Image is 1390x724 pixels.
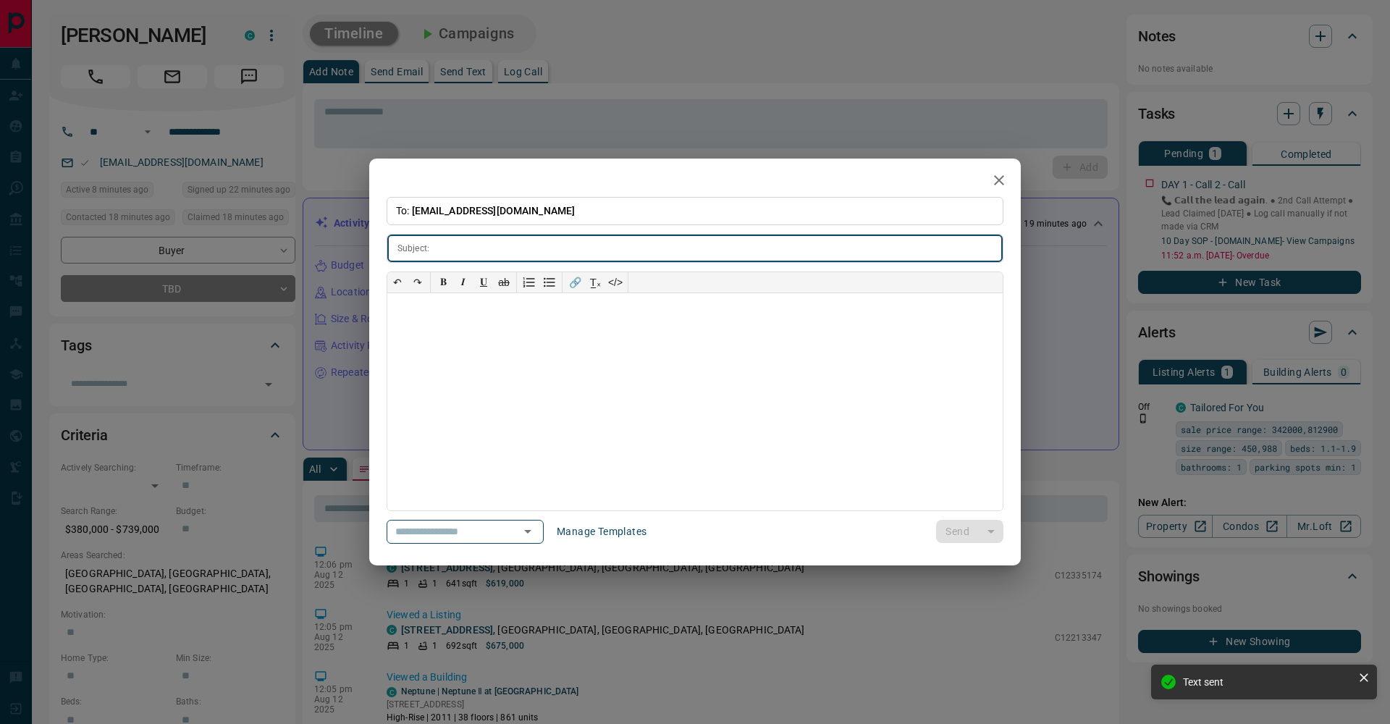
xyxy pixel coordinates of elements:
button: Manage Templates [548,520,655,543]
div: Text sent [1183,676,1352,688]
span: 𝐔 [480,276,487,287]
button: 𝐁 [433,272,453,292]
button: 𝐔 [473,272,494,292]
div: split button [936,520,1003,543]
button: </> [605,272,625,292]
span: [EMAIL_ADDRESS][DOMAIN_NAME] [412,205,576,216]
button: ↷ [408,272,428,292]
p: Subject: [397,242,429,255]
button: Open [518,521,538,542]
button: Bullet list [539,272,560,292]
button: 🔗 [565,272,585,292]
s: ab [498,277,510,288]
button: 𝑰 [453,272,473,292]
p: To: [387,197,1003,225]
button: ↶ [387,272,408,292]
button: T̲ₓ [585,272,605,292]
button: ab [494,272,514,292]
button: Numbered list [519,272,539,292]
